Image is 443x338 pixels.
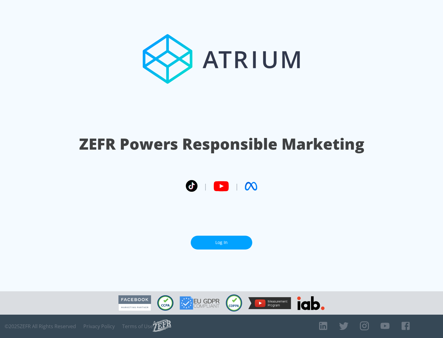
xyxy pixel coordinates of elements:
h1: ZEFR Powers Responsible Marketing [79,133,364,155]
a: Privacy Policy [83,323,115,329]
img: CCPA Compliant [157,295,174,311]
a: Terms of Use [122,323,153,329]
img: YouTube Measurement Program [248,297,291,309]
span: © 2025 ZEFR All Rights Reserved [5,323,76,329]
img: Facebook Marketing Partner [118,295,151,311]
img: GDPR Compliant [180,296,220,310]
img: IAB [297,296,325,310]
span: | [204,182,207,191]
span: | [235,182,239,191]
a: Log In [191,236,252,250]
img: COPPA Compliant [226,294,242,312]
